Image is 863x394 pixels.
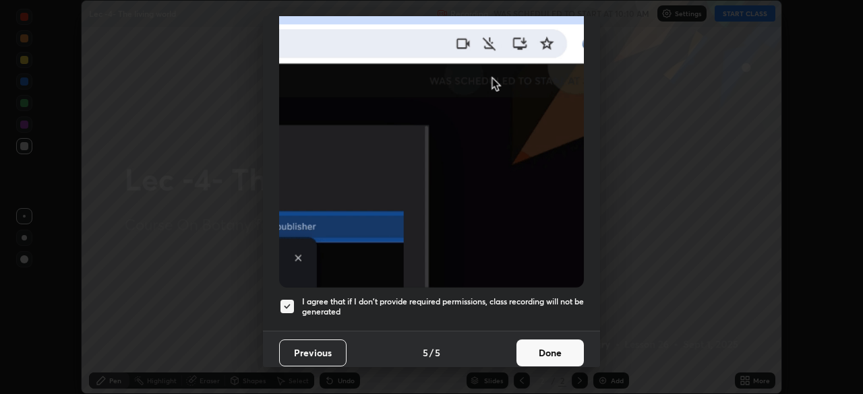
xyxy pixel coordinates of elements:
[435,346,440,360] h4: 5
[429,346,434,360] h4: /
[302,296,584,317] h5: I agree that if I don't provide required permissions, class recording will not be generated
[516,339,584,366] button: Done
[279,339,347,366] button: Previous
[423,346,428,360] h4: 5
